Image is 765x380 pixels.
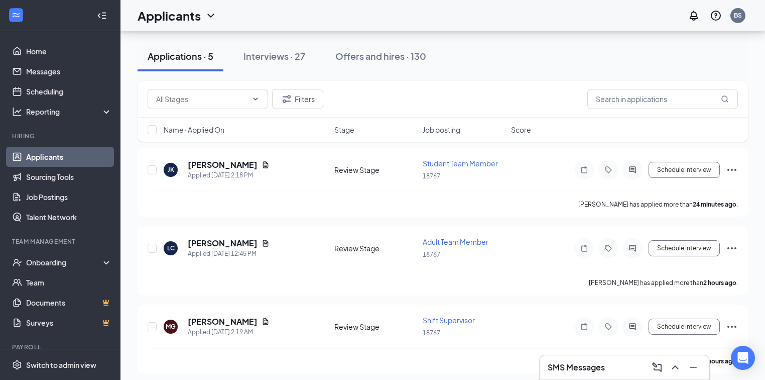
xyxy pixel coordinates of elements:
span: 18767 [423,251,440,258]
b: 24 minutes ago [693,201,736,208]
svg: Analysis [12,107,22,117]
div: Applied [DATE] 12:45 PM [188,249,270,259]
svg: ChevronDown [205,10,217,22]
a: DocumentsCrown [26,293,112,313]
span: 18767 [423,329,440,337]
svg: UserCheck [12,257,22,267]
a: Talent Network [26,207,112,227]
a: SurveysCrown [26,313,112,333]
span: Job posting [423,125,460,135]
svg: Note [578,323,590,331]
div: Reporting [26,107,112,117]
svg: Document [262,239,270,247]
div: Interviews · 27 [243,50,305,62]
button: ChevronUp [667,359,683,375]
a: Applicants [26,147,112,167]
button: Schedule Interview [649,319,720,335]
svg: Minimize [687,361,699,373]
span: Score [511,125,531,135]
div: BS [734,11,742,20]
div: JK [168,165,174,174]
svg: Settings [12,360,22,370]
span: Student Team Member [423,159,498,168]
svg: Note [578,244,590,252]
b: 12 hours ago [700,357,736,365]
span: Adult Team Member [423,237,488,246]
svg: Tag [602,323,614,331]
div: Review Stage [334,322,417,332]
input: Search in applications [587,89,738,109]
a: Sourcing Tools [26,167,112,187]
div: Team Management [12,237,110,246]
svg: Ellipses [726,242,738,254]
svg: Document [262,318,270,326]
svg: Ellipses [726,321,738,333]
a: Scheduling [26,81,112,102]
div: LC [167,244,175,252]
svg: ActiveChat [626,323,639,331]
span: Name · Applied On [164,125,224,135]
svg: Ellipses [726,164,738,176]
div: Review Stage [334,243,417,253]
h3: SMS Messages [548,362,605,373]
span: Shift Supervisor [423,316,475,325]
div: Open Intercom Messenger [731,346,755,370]
h1: Applicants [138,7,201,24]
svg: ChevronUp [669,361,681,373]
svg: Collapse [97,11,107,21]
button: Filter Filters [272,89,323,109]
div: Applied [DATE] 2:18 PM [188,170,270,180]
h5: [PERSON_NAME] [188,159,258,170]
a: Home [26,41,112,61]
div: Applications · 5 [148,50,213,62]
svg: Filter [281,93,293,105]
a: Job Postings [26,187,112,207]
svg: ChevronDown [251,95,260,103]
button: Schedule Interview [649,240,720,256]
svg: Note [578,166,590,174]
svg: ActiveChat [626,244,639,252]
input: All Stages [156,93,247,105]
p: [PERSON_NAME] has applied more than . [589,278,738,287]
svg: MagnifyingGlass [721,95,729,103]
div: Payroll [12,343,110,351]
div: Offers and hires · 130 [335,50,426,62]
svg: QuestionInfo [710,10,722,22]
button: ComposeMessage [649,359,665,375]
div: Applied [DATE] 2:19 AM [188,327,270,337]
svg: ActiveChat [626,166,639,174]
span: 18767 [423,172,440,180]
h5: [PERSON_NAME] [188,316,258,327]
svg: Tag [602,166,614,174]
svg: WorkstreamLogo [11,10,21,20]
svg: Document [262,161,270,169]
div: MG [166,322,176,331]
h5: [PERSON_NAME] [188,238,258,249]
span: Stage [334,125,354,135]
b: 2 hours ago [703,279,736,287]
div: Hiring [12,132,110,140]
div: Switch to admin view [26,360,96,370]
a: Messages [26,61,112,81]
button: Minimize [685,359,701,375]
p: [PERSON_NAME] has applied more than . [578,200,738,209]
a: Team [26,272,112,293]
svg: Tag [602,244,614,252]
button: Schedule Interview [649,162,720,178]
div: Onboarding [26,257,103,267]
svg: ComposeMessage [651,361,663,373]
div: Review Stage [334,165,417,175]
svg: Notifications [688,10,700,22]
